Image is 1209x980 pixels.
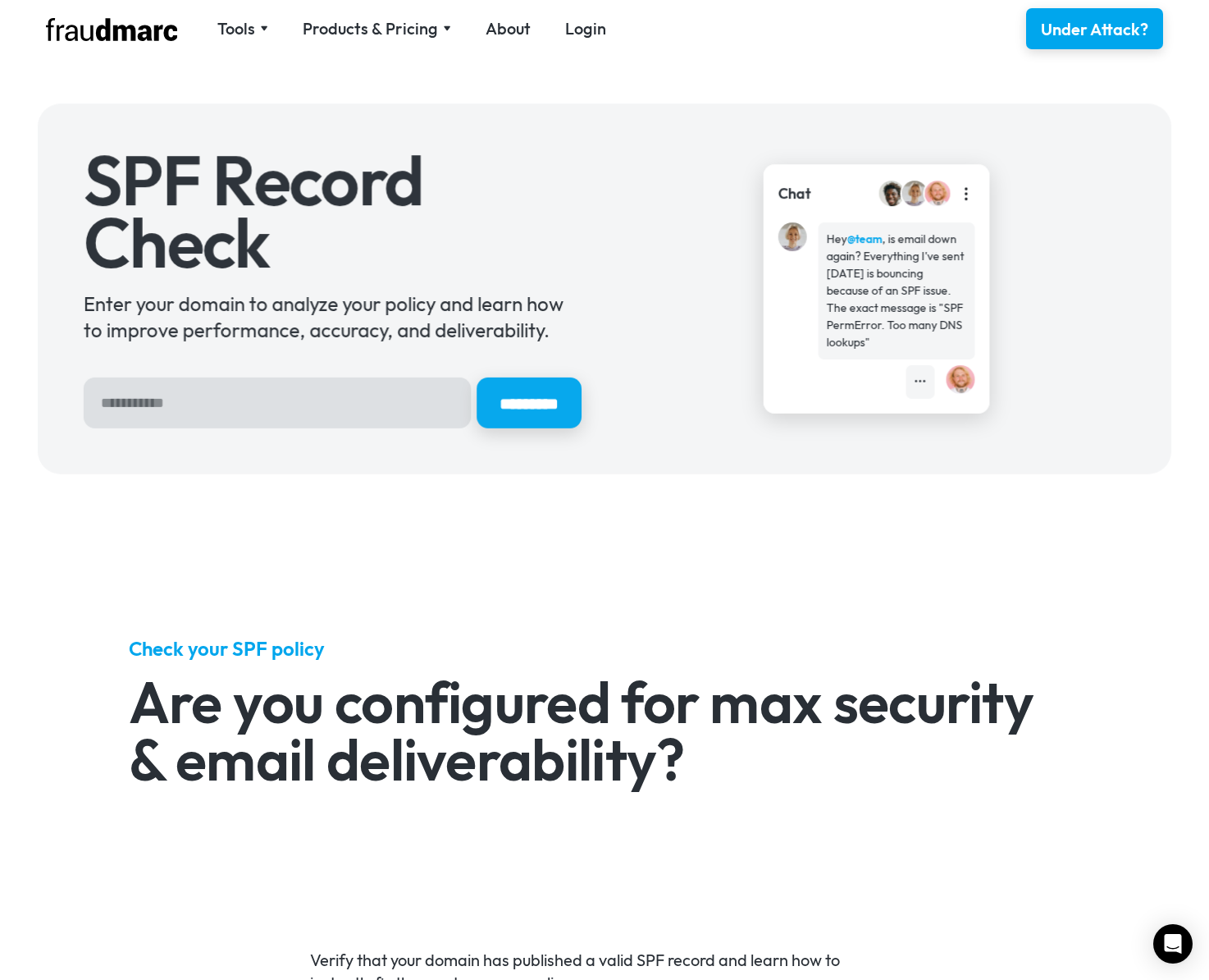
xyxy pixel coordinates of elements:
[129,673,1081,788] h2: Are you configured for max security & email deliverability?
[915,373,927,391] div: •••
[778,183,811,204] div: Chat
[1153,924,1193,964] div: Open Intercom Messenger
[1041,18,1148,41] div: Under Attack?
[84,291,582,343] div: Enter your domain to analyze your policy and learn how to improve performance, accuracy, and deli...
[84,378,582,428] form: Hero Sign Up Form
[827,231,967,351] div: Hey , is email down again? Everything I've sent [DATE] is bouncing because of an SPF issue. The e...
[847,231,883,246] strong: @team
[486,17,531,40] a: About
[129,635,1081,662] h5: Check your SPF policy
[217,17,255,40] div: Tools
[303,17,451,40] div: Products & Pricing
[84,149,582,273] h1: SPF Record Check
[303,17,438,40] div: Products & Pricing
[565,17,606,40] a: Login
[217,17,268,40] div: Tools
[1026,8,1163,49] a: Under Attack?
